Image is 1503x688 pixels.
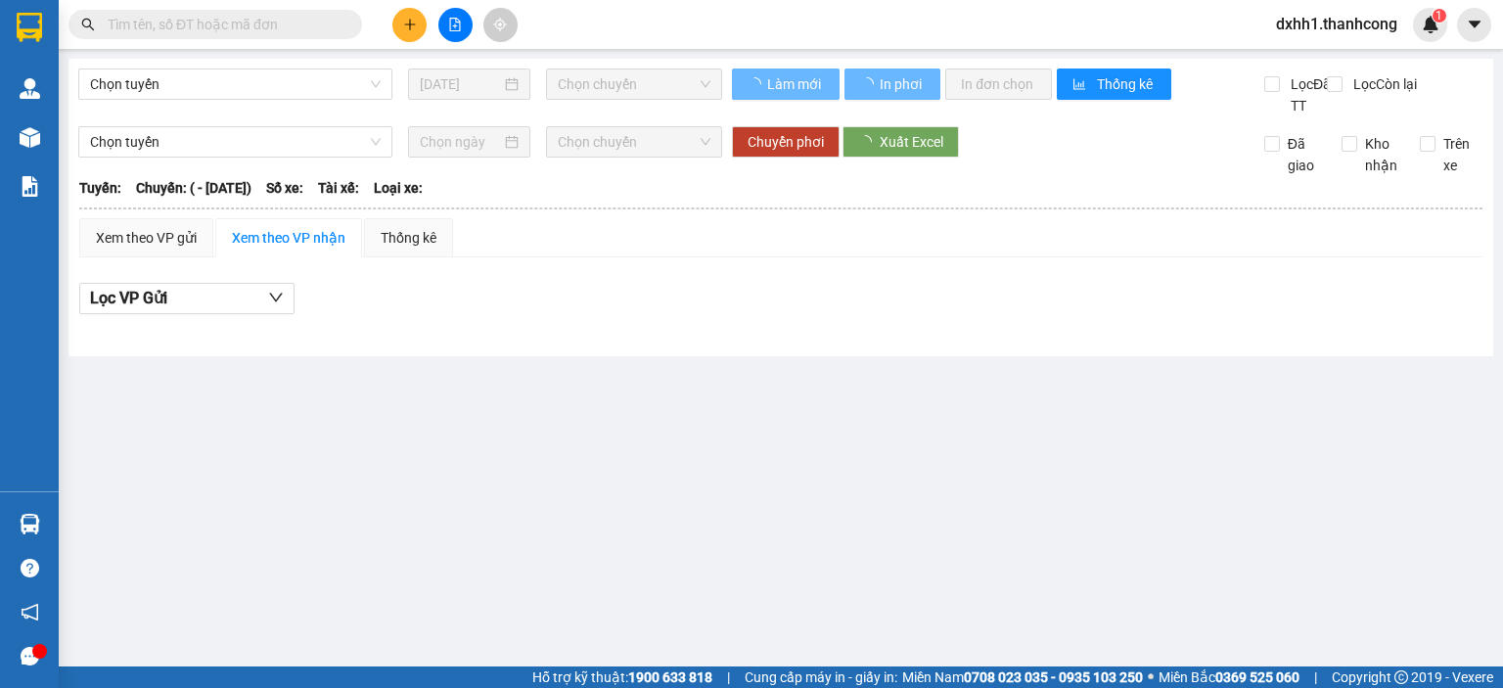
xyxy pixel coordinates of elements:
span: Kho nhận [1357,133,1405,176]
button: Lọc VP Gửi [79,283,295,314]
strong: 0369 525 060 [1215,669,1299,685]
span: Cung cấp máy in - giấy in: [745,666,897,688]
span: Chọn chuyến [558,69,711,99]
span: Miền Nam [902,666,1143,688]
img: logo-vxr [17,13,42,42]
button: Làm mới [732,69,840,100]
img: warehouse-icon [20,127,40,148]
span: 1 [1435,9,1442,23]
div: Thống kê [381,227,436,249]
span: file-add [448,18,462,31]
span: loading [748,77,764,91]
span: Số xe: [266,177,303,199]
button: Xuất Excel [843,126,959,158]
button: plus [392,8,427,42]
span: | [1314,666,1317,688]
span: plus [403,18,417,31]
span: Chuyến: ( - [DATE]) [136,177,251,199]
span: Chọn chuyến [558,127,711,157]
button: file-add [438,8,473,42]
input: Tìm tên, số ĐT hoặc mã đơn [108,14,339,35]
span: Thống kê [1097,73,1156,95]
span: Miền Bắc [1159,666,1299,688]
span: ⚪️ [1148,673,1154,681]
button: bar-chartThống kê [1057,69,1171,100]
span: Đã giao [1280,133,1328,176]
span: notification [21,603,39,621]
span: down [268,290,284,305]
input: Chọn ngày [420,131,500,153]
div: Xem theo VP nhận [232,227,345,249]
span: search [81,18,95,31]
span: Chọn tuyến [90,127,381,157]
button: aim [483,8,518,42]
span: Chọn tuyến [90,69,381,99]
sup: 1 [1433,9,1446,23]
span: aim [493,18,507,31]
span: Loại xe: [374,177,423,199]
span: Hỗ trợ kỹ thuật: [532,666,712,688]
span: | [727,666,730,688]
span: loading [860,77,877,91]
img: solution-icon [20,176,40,197]
span: dxhh1.thanhcong [1260,12,1413,36]
img: icon-new-feature [1422,16,1439,33]
img: warehouse-icon [20,78,40,99]
span: Lọc Còn lại [1345,73,1420,95]
span: Lọc VP Gửi [90,286,167,310]
span: Lọc Đã TT [1283,73,1334,116]
button: In phơi [844,69,940,100]
button: In đơn chọn [945,69,1052,100]
input: 15/09/2025 [420,73,500,95]
strong: 0708 023 035 - 0935 103 250 [964,669,1143,685]
b: Tuyến: [79,180,121,196]
span: Tài xế: [318,177,359,199]
button: Chuyển phơi [732,126,840,158]
img: warehouse-icon [20,514,40,534]
span: bar-chart [1072,77,1089,93]
span: Làm mới [767,73,824,95]
span: In phơi [880,73,925,95]
div: Xem theo VP gửi [96,227,197,249]
span: caret-down [1466,16,1483,33]
span: copyright [1394,670,1408,684]
span: Trên xe [1435,133,1483,176]
strong: 1900 633 818 [628,669,712,685]
span: question-circle [21,559,39,577]
button: caret-down [1457,8,1491,42]
span: message [21,647,39,665]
